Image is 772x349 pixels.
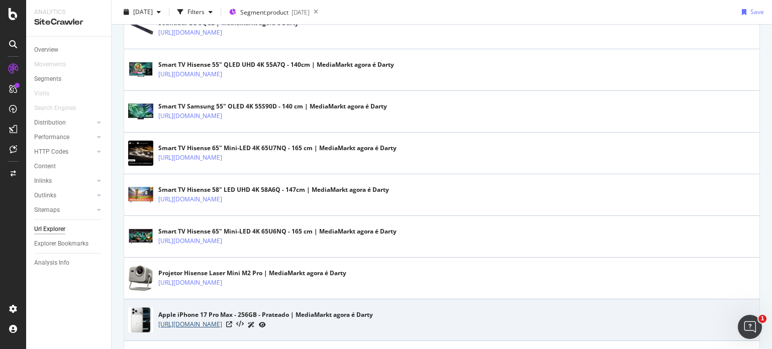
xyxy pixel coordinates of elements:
a: Visits [34,88,59,99]
div: Smart TV Hisense 65" Mini-LED 4K 65U6NQ - 165 cm | MediaMarkt agora é Darty [158,227,397,236]
a: HTTP Codes [34,147,94,157]
div: Outlinks [34,190,56,201]
div: Inlinks [34,176,52,186]
a: Overview [34,45,104,55]
a: [URL][DOMAIN_NAME] [158,194,222,204]
img: main image [128,57,153,82]
span: 2025 Oct. 10th [133,8,153,16]
span: 1 [758,315,766,323]
a: Content [34,161,104,172]
a: Segments [34,74,104,84]
div: SiteCrawler [34,17,103,28]
div: Visits [34,88,49,99]
span: Segment: product [240,8,288,17]
a: AI Url Details [248,319,255,330]
img: main image [128,307,153,332]
button: View HTML Source [236,321,244,328]
a: [URL][DOMAIN_NAME] [158,319,222,329]
div: Search Engines [34,103,76,113]
div: Smart TV Hisense 55" QLED UHD 4K 55A7Q - 140cm | MediaMarkt agora é Darty [158,60,394,69]
img: main image [128,141,153,166]
div: Analytics [34,8,103,17]
a: Explorer Bookmarks [34,239,104,249]
img: main image [128,182,153,207]
div: Segments [34,74,61,84]
a: Analysis Info [34,258,104,268]
div: Explorer Bookmarks [34,239,88,249]
a: URL Inspection [259,319,266,330]
button: Segment:product[DATE] [225,4,310,20]
div: Smart TV Hisense 65" Mini-LED 4K 65U7NQ - 165 cm | MediaMarkt agora é Darty [158,144,397,153]
div: Analysis Info [34,258,69,268]
iframe: Intercom live chat [738,315,762,339]
a: Url Explorer [34,224,104,235]
a: Sitemaps [34,205,94,215]
img: main image [128,266,153,291]
a: Outlinks [34,190,94,201]
a: Distribution [34,118,94,128]
a: Inlinks [34,176,94,186]
div: Projetor Hisense Laser Mini M2 Pro | MediaMarkt agora é Darty [158,269,346,278]
a: [URL][DOMAIN_NAME] [158,69,222,79]
div: Apple iPhone 17 Pro Max - 256GB - Prateado | MediaMarkt agora é Darty [158,310,373,319]
a: [URL][DOMAIN_NAME] [158,153,222,163]
div: Smart TV Hisense 58" LED UHD 4K 58A6Q - 147cm | MediaMarkt agora é Darty [158,185,389,194]
img: main image [128,16,153,41]
a: [URL][DOMAIN_NAME] [158,28,222,38]
a: [URL][DOMAIN_NAME] [158,278,222,288]
button: Filters [173,4,217,20]
img: main image [128,99,153,124]
a: Search Engines [34,103,86,113]
div: Sitemaps [34,205,60,215]
div: Filters [187,8,205,16]
a: Movements [34,59,76,70]
button: Save [738,4,764,20]
div: HTTP Codes [34,147,68,157]
img: main image [128,224,153,249]
div: Distribution [34,118,66,128]
a: [URL][DOMAIN_NAME] [158,236,222,246]
div: Url Explorer [34,224,65,235]
div: Save [750,8,764,16]
div: Content [34,161,56,172]
div: Movements [34,59,66,70]
div: Smart TV Samsung 55" OLED 4K 55S90D - 140 cm | MediaMarkt agora é Darty [158,102,387,111]
button: [DATE] [120,4,165,20]
div: Performance [34,132,69,143]
div: [DATE] [292,8,310,17]
a: [URL][DOMAIN_NAME] [158,111,222,121]
div: Overview [34,45,58,55]
a: Visit Online Page [226,321,232,327]
a: Performance [34,132,94,143]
